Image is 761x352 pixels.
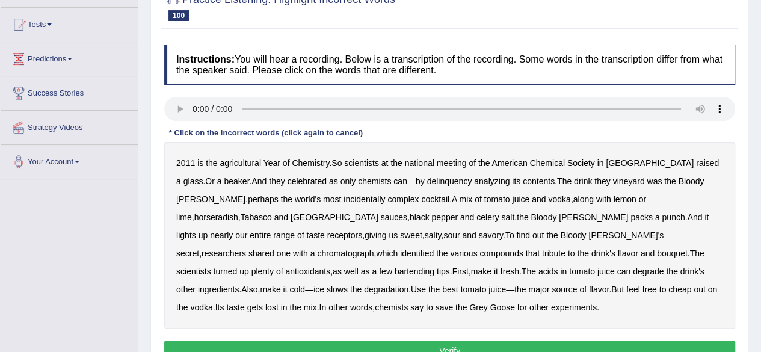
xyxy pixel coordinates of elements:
[484,194,510,204] b: tomato
[323,194,341,204] b: most
[410,212,430,222] b: black
[687,212,702,222] b: And
[263,158,280,168] b: Year
[523,176,555,186] b: contents
[577,249,588,258] b: the
[381,158,389,168] b: at
[442,285,458,294] b: best
[293,249,308,258] b: with
[176,267,211,276] b: scientists
[597,158,604,168] b: in
[689,249,704,258] b: The
[389,230,398,240] b: us
[344,158,379,168] b: scientists
[1,76,138,107] a: Success Stories
[327,285,348,294] b: slows
[462,230,476,240] b: and
[1,42,138,72] a: Predictions
[289,303,301,312] b: the
[379,267,392,276] b: few
[626,285,640,294] b: feel
[559,212,628,222] b: [PERSON_NAME]
[431,212,458,222] b: pepper
[372,267,377,276] b: a
[213,267,237,276] b: turned
[277,249,291,258] b: one
[176,54,235,64] b: Instructions:
[664,176,676,186] b: the
[668,285,691,294] b: cheap
[655,212,660,222] b: a
[617,267,630,276] b: can
[250,230,271,240] b: entire
[428,285,440,294] b: the
[633,267,664,276] b: degrade
[281,194,292,204] b: the
[344,194,385,204] b: incidentally
[425,230,442,240] b: salty
[474,176,510,186] b: analyzing
[289,285,305,294] b: cold
[469,158,476,168] b: of
[400,249,434,258] b: identified
[501,212,514,222] b: salt
[512,194,529,204] b: juice
[469,303,487,312] b: Grey
[552,285,577,294] b: source
[248,194,279,204] b: perhaps
[548,194,570,204] b: vodka
[183,176,203,186] b: glass
[176,176,181,186] b: a
[274,212,288,222] b: and
[194,212,238,222] b: horseradish
[529,158,564,168] b: Chemical
[694,285,705,294] b: out
[176,230,196,240] b: lights
[427,176,472,186] b: delinquency
[494,267,498,276] b: it
[164,142,735,329] div: . . . — . , . , , , , , . , , , . , , . , . , . . , — . — . . . , .
[416,176,425,186] b: by
[176,158,195,168] b: 2011
[331,158,342,168] b: So
[568,249,575,258] b: to
[381,212,407,222] b: sauces
[579,285,587,294] b: of
[281,303,288,312] b: in
[501,267,519,276] b: fresh
[696,158,719,168] b: raised
[328,303,348,312] b: other
[387,194,419,204] b: complex
[459,194,472,204] b: mix
[574,176,592,186] b: drink
[639,194,646,204] b: or
[224,176,249,186] b: beaker
[641,249,655,258] b: and
[526,249,540,258] b: that
[304,303,317,312] b: mix
[199,230,208,240] b: up
[517,303,527,312] b: for
[460,285,486,294] b: tomato
[529,303,549,312] b: other
[405,158,434,168] b: national
[561,230,587,240] b: Bloody
[273,230,295,240] b: range
[471,267,491,276] b: make
[247,303,263,312] b: gets
[680,267,704,276] b: drink's
[251,176,267,186] b: And
[176,285,196,294] b: other
[452,194,457,204] b: A
[197,158,203,168] b: is
[460,212,474,222] b: and
[538,267,558,276] b: acids
[436,249,448,258] b: the
[514,285,526,294] b: the
[210,230,233,240] b: nearly
[239,267,249,276] b: up
[532,194,546,204] b: and
[613,194,636,204] b: lemon
[164,45,735,85] h4: You will hear a recording. Below is a transcription of the recording. Some words in the transcrip...
[395,267,434,276] b: bartending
